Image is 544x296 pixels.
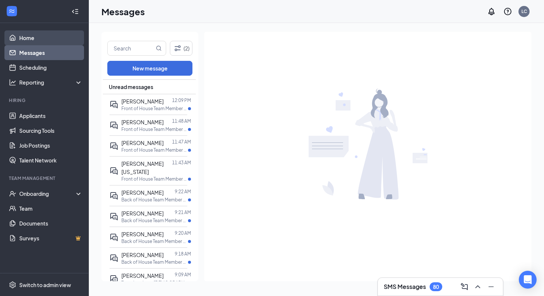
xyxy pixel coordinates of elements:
p: 12:09 PM [172,97,191,103]
p: 9:22 AM [175,188,191,195]
a: Sourcing Tools [19,123,83,138]
svg: Minimize [487,282,496,291]
p: Front of House Team Member at [DEMOGRAPHIC_DATA]-fil-A [GEOGRAPHIC_DATA] [121,176,188,182]
div: Reporting [19,79,83,86]
span: [PERSON_NAME] [121,231,164,237]
svg: ActiveDoubleChat [110,100,118,109]
div: Hiring [9,97,81,103]
a: Applicants [19,108,83,123]
svg: Notifications [487,7,496,16]
svg: ActiveDoubleChat [110,212,118,221]
p: Back of House Team Member at [DEMOGRAPHIC_DATA]-fil-A [GEOGRAPHIC_DATA] [121,217,188,224]
span: [PERSON_NAME] [121,139,164,146]
button: Filter (2) [170,41,192,56]
a: Talent Network [19,153,83,168]
span: [PERSON_NAME] [121,272,164,279]
p: Front of House Team Member at [DEMOGRAPHIC_DATA]-fil-A [GEOGRAPHIC_DATA] [121,147,188,153]
p: 9:21 AM [175,209,191,216]
p: Back of House Team Member at [DEMOGRAPHIC_DATA]-fil-A [GEOGRAPHIC_DATA] [121,259,188,265]
svg: ChevronUp [473,282,482,291]
svg: WorkstreamLogo [8,7,16,15]
p: Back of House Team Member at [DEMOGRAPHIC_DATA]-fil-A [GEOGRAPHIC_DATA] [121,238,188,244]
a: Job Postings [19,138,83,153]
a: Messages [19,45,83,60]
svg: Collapse [71,8,79,15]
button: New message [107,61,192,76]
h3: SMS Messages [384,283,426,291]
div: Switch to admin view [19,281,71,289]
h1: Messages [101,5,145,18]
p: 11:48 AM [172,118,191,124]
svg: QuestionInfo [503,7,512,16]
svg: UserCheck [9,190,16,197]
svg: ActiveDoubleChat [110,167,118,175]
svg: Filter [173,44,182,53]
a: Team [19,201,83,216]
svg: ComposeMessage [460,282,469,291]
span: [PERSON_NAME] [121,189,164,196]
span: Unread messages [109,83,153,91]
div: Team Management [9,175,81,181]
a: Home [19,30,83,45]
button: ComposeMessage [459,281,470,293]
input: Search [108,41,154,55]
div: Open Intercom Messenger [519,271,537,289]
svg: Settings [9,281,16,289]
svg: MagnifyingGlass [156,45,162,51]
div: Onboarding [19,190,76,197]
svg: ActiveDoubleChat [110,233,118,242]
span: [PERSON_NAME] [121,210,164,217]
svg: ActiveDoubleChat [110,254,118,263]
p: 9:20 AM [175,230,191,236]
p: 11:43 AM [172,159,191,166]
button: ChevronUp [472,281,484,293]
a: Documents [19,216,83,231]
div: LC [521,8,527,14]
div: 80 [433,284,439,290]
p: 11:47 AM [172,139,191,145]
svg: ActiveDoubleChat [110,142,118,151]
span: [PERSON_NAME] [121,98,164,105]
svg: ActiveDoubleChat [110,191,118,200]
p: Team Leader at [DEMOGRAPHIC_DATA]-fil-A [GEOGRAPHIC_DATA] [121,280,188,286]
svg: ActiveDoubleChat [110,274,118,283]
p: 9:09 AM [175,272,191,278]
p: Front of House Team Member at [DEMOGRAPHIC_DATA]-fil-A [GEOGRAPHIC_DATA] [121,126,188,132]
p: 9:18 AM [175,251,191,257]
a: SurveysCrown [19,231,83,246]
p: Front of House Team Member at [DEMOGRAPHIC_DATA]-fil-A [GEOGRAPHIC_DATA] [121,105,188,112]
span: [PERSON_NAME] [121,251,164,258]
span: [PERSON_NAME][US_STATE] [121,160,164,175]
svg: Analysis [9,79,16,86]
button: Minimize [485,281,497,293]
a: Scheduling [19,60,83,75]
svg: ActiveDoubleChat [110,121,118,130]
p: Back of House Team Member at [DEMOGRAPHIC_DATA]-fil-A [GEOGRAPHIC_DATA] [121,197,188,203]
span: [PERSON_NAME] [121,119,164,125]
